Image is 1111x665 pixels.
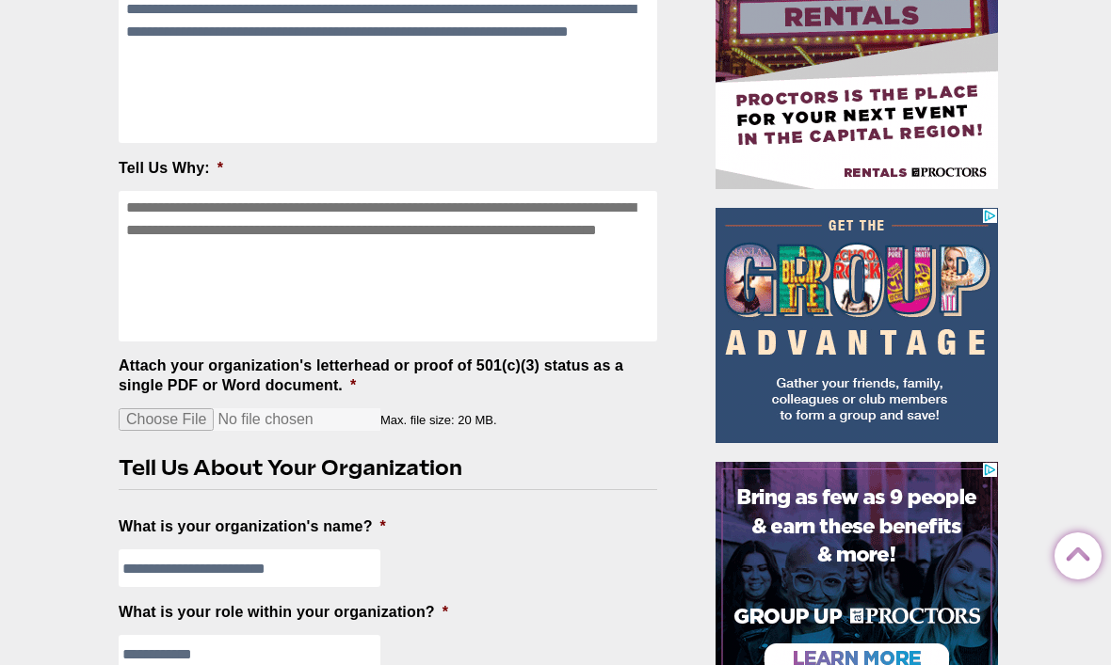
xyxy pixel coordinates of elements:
[119,517,386,537] label: What is your organization's name?
[716,208,998,443] iframe: Advertisement
[119,356,657,396] label: Attach your organization's letterhead or proof of 501(c)(3) status as a single PDF or Word document.
[119,159,223,179] label: Tell Us Why:
[119,453,642,483] h2: Tell Us About Your Organization
[119,603,448,623] label: What is your role within your organization?
[380,398,512,427] span: Max. file size: 20 MB.
[1055,533,1092,571] a: Back to Top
